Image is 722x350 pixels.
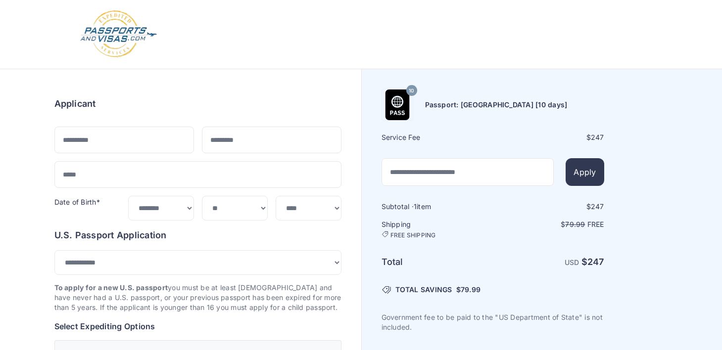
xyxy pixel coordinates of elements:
[382,132,492,142] h6: Service Fee
[587,257,604,267] span: 247
[456,285,481,295] span: $
[581,257,604,267] strong: $
[382,312,604,332] p: Government fee to be paid to the "US Department of State" is not included.
[54,228,341,242] h6: U.S. Passport Application
[409,85,414,97] span: 10
[425,100,568,110] h6: Passport: [GEOGRAPHIC_DATA] [10 days]
[382,202,492,212] h6: Subtotal · item
[461,285,481,294] span: 79.99
[494,219,604,229] p: $
[395,285,452,295] span: TOTAL SAVINGS
[54,283,168,292] strong: To apply for a new U.S. passport
[54,97,96,111] h6: Applicant
[565,220,585,228] span: 79.99
[79,10,158,59] img: Logo
[382,219,492,239] h6: Shipping
[494,132,604,142] div: $
[565,258,579,266] span: USD
[54,320,341,332] h6: Select Expediting Options
[591,202,604,211] span: 247
[566,158,604,186] button: Apply
[382,89,413,120] img: Product Name
[587,220,604,228] span: Free
[382,255,492,269] h6: Total
[54,283,341,312] p: you must be at least [DEMOGRAPHIC_DATA] and have never had a U.S. passport, or your previous pass...
[591,133,604,141] span: 247
[54,198,100,206] label: Date of Birth*
[494,202,604,212] div: $
[390,231,436,239] span: FREE SHIPPING
[414,202,417,211] span: 1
